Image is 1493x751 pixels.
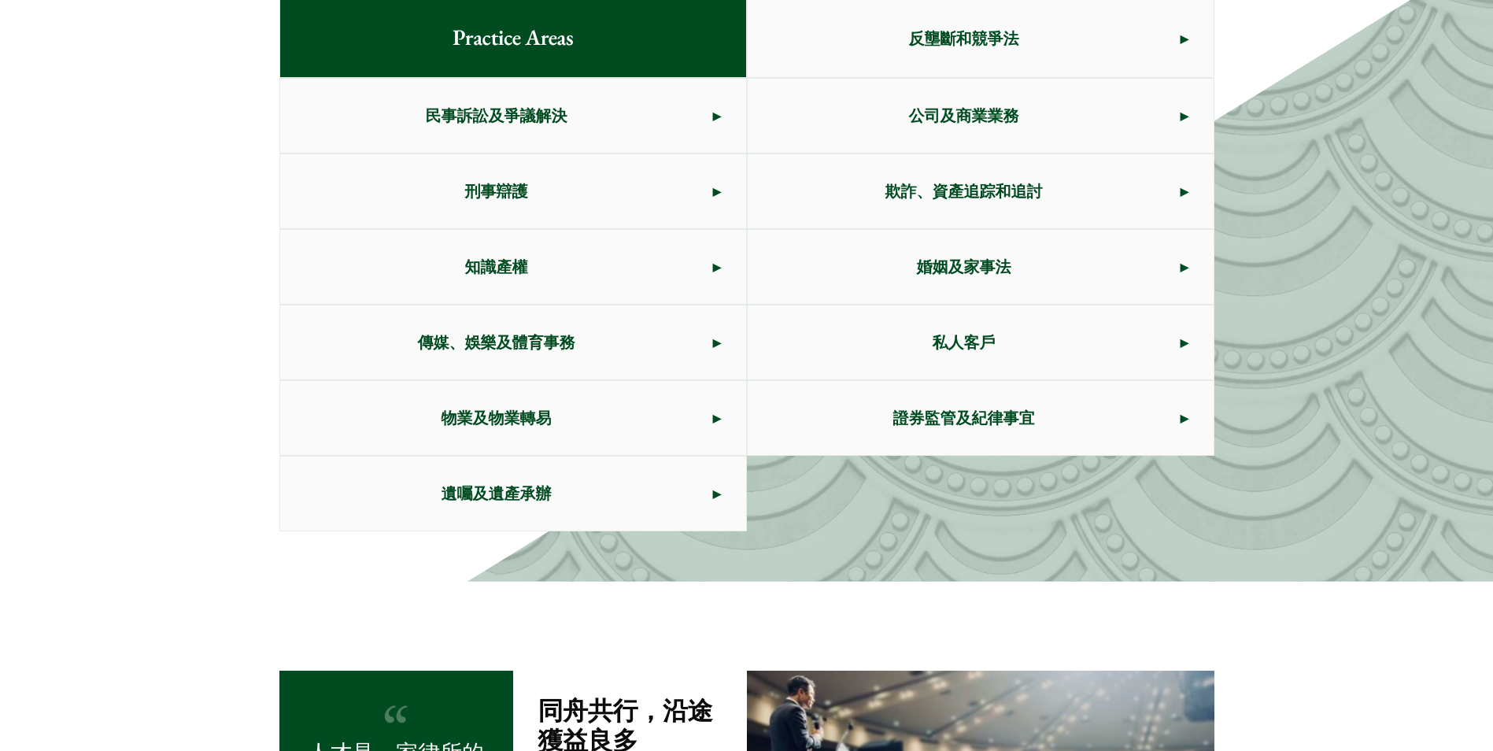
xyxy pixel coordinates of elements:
a: 刑事辯護 [280,154,746,228]
a: 婚姻及家事法 [748,230,1214,304]
a: 知識產權 [280,230,746,304]
span: 反壟斷和競爭法 [748,2,1181,76]
span: 傳媒、娛樂及體育事務 [280,305,713,379]
span: 私人客戶 [748,305,1181,379]
a: 欺詐、資產追踪和追討 [748,154,1214,228]
a: 證券監管及紀律事宜 [748,381,1214,455]
span: 物業及物業轉易 [280,381,713,455]
span: 欺詐、資產追踪和追討 [748,154,1181,228]
a: 遺囑及遺產承辦 [280,457,746,531]
span: 刑事辯護 [280,154,713,228]
span: 知識產權 [280,230,713,304]
a: 傳媒、娛樂及體育事務 [280,305,746,379]
a: 民事訴訟及爭議解決 [280,79,746,153]
span: 公司及商業業務 [748,79,1181,153]
span: 遺囑及遺產承辦 [280,457,713,531]
span: 民事訴訟及爭議解決 [280,79,713,153]
span: 證券監管及紀律事宜 [748,381,1181,455]
a: 物業及物業轉易 [280,381,746,455]
span: 婚姻及家事法 [748,230,1181,304]
a: 私人客戶 [748,305,1214,379]
a: 公司及商業業務 [748,79,1214,153]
